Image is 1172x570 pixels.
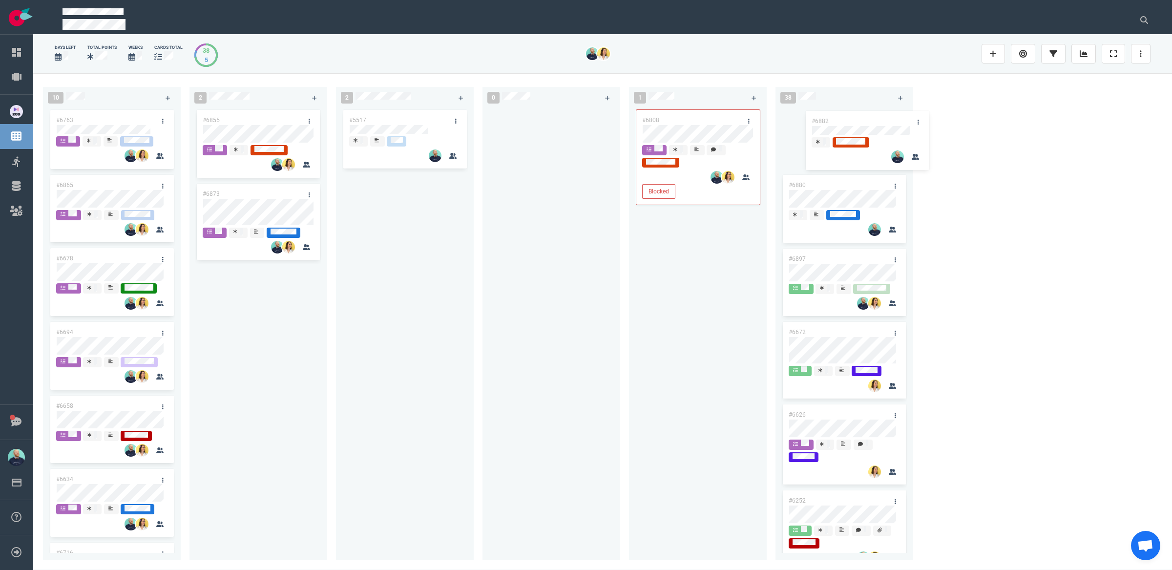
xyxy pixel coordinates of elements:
button: Blocked [642,184,675,199]
img: 26 [136,297,148,310]
img: 26 [722,171,734,184]
a: #6672 [789,329,806,336]
span: 10 [48,92,63,104]
a: #6873 [203,190,220,197]
a: #6252 [789,497,806,504]
img: 26 [136,370,148,383]
img: 26 [868,297,881,310]
div: days left [55,44,76,51]
img: 26 [271,158,284,171]
img: 26 [125,297,137,310]
img: 26 [429,149,441,162]
a: #5517 [349,117,366,124]
img: 26 [857,297,870,310]
a: #6716 [56,549,73,556]
img: 26 [271,241,284,253]
img: 26 [868,380,881,392]
a: #6658 [56,402,73,409]
img: 26 [282,158,295,171]
img: 26 [125,444,137,457]
div: Weeks [128,44,143,51]
img: 26 [282,241,295,253]
a: #6626 [789,411,806,418]
span: 1 [634,92,646,104]
span: 0 [487,92,500,104]
div: cards total [154,44,183,51]
a: #6694 [56,329,73,336]
div: 38 [203,46,209,55]
a: #6634 [56,476,73,483]
img: 26 [136,149,148,162]
img: 26 [868,551,881,564]
a: #6763 [56,117,73,124]
img: 26 [125,149,137,162]
img: 26 [597,47,610,60]
img: 26 [125,223,137,236]
a: #6865 [56,182,73,189]
div: Total Points [87,44,117,51]
a: #6808 [642,117,659,124]
a: #6897 [789,255,806,262]
a: #6678 [56,255,73,262]
img: 26 [136,518,148,530]
img: 26 [586,47,599,60]
img: 26 [136,223,148,236]
img: 26 [711,171,723,184]
img: 26 [125,518,137,530]
img: 26 [868,465,881,478]
span: 2 [341,92,353,104]
div: Ouvrir le chat [1131,531,1160,560]
a: #6880 [789,182,806,189]
span: 2 [194,92,207,104]
img: 26 [868,223,881,236]
div: 5 [203,55,209,64]
img: 26 [857,551,870,564]
span: 38 [780,92,796,104]
img: 26 [136,444,148,457]
a: #6855 [203,117,220,124]
img: 26 [125,370,137,383]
